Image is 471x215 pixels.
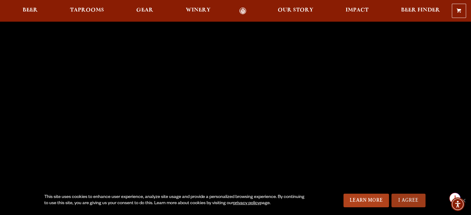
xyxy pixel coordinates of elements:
span: Impact [346,8,369,13]
a: Gear [132,7,157,15]
a: I Agree [391,194,425,207]
a: Impact [342,7,373,15]
span: Gear [136,8,153,13]
a: Our Story [274,7,317,15]
a: privacy policy [233,201,260,206]
span: Winery [186,8,211,13]
div: Accessibility Menu [451,197,464,211]
a: Beer [19,7,42,15]
a: Winery [182,7,215,15]
a: Odell Home [231,7,255,15]
span: Beer [23,8,38,13]
a: Taprooms [66,7,108,15]
span: Taprooms [70,8,104,13]
a: Learn More [343,194,389,207]
span: Our Story [278,8,313,13]
span: Beer Finder [401,8,440,13]
a: Beer Finder [397,7,444,15]
div: This site uses cookies to enhance user experience, analyze site usage and provide a personalized ... [44,194,308,207]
